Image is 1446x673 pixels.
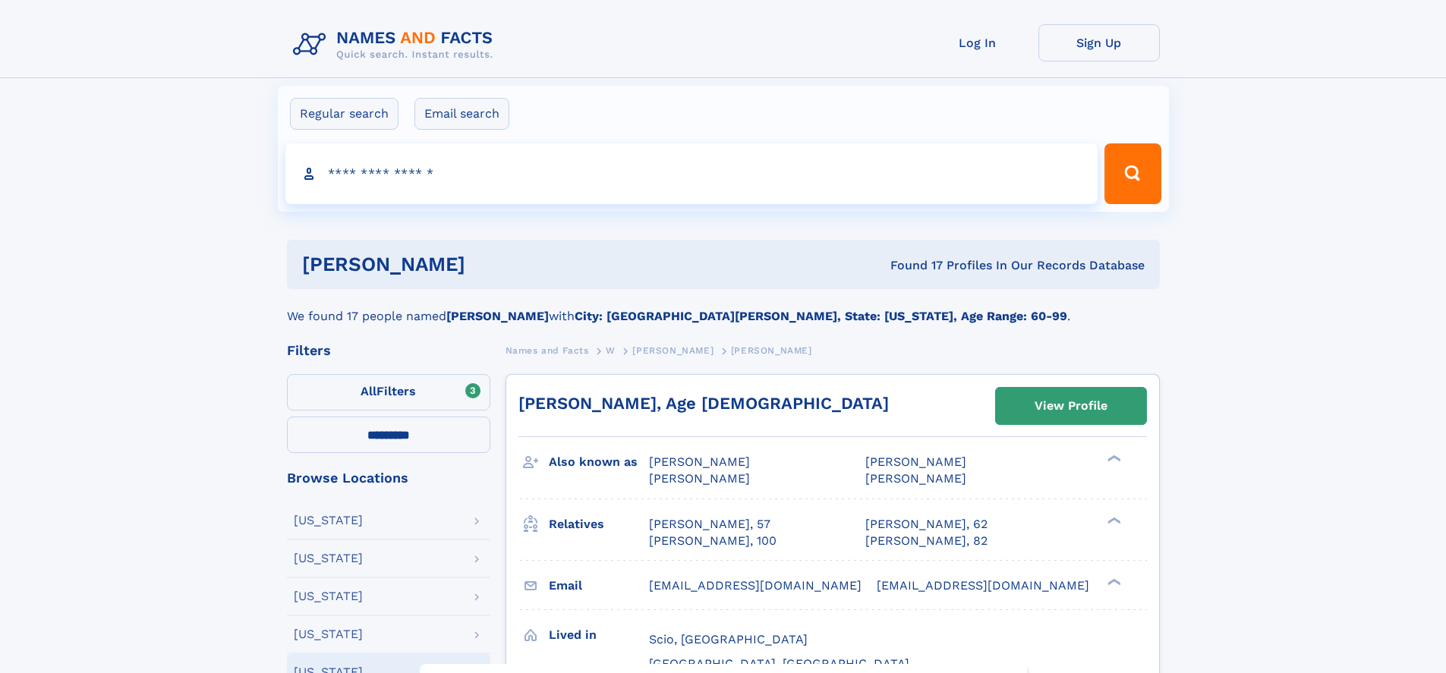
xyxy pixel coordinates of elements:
[285,143,1098,204] input: search input
[287,344,490,357] div: Filters
[649,656,909,671] span: [GEOGRAPHIC_DATA], [GEOGRAPHIC_DATA]
[294,514,363,527] div: [US_STATE]
[294,590,363,602] div: [US_STATE]
[414,98,509,130] label: Email search
[649,454,750,469] span: [PERSON_NAME]
[294,552,363,565] div: [US_STATE]
[917,24,1038,61] a: Log In
[996,388,1146,424] a: View Profile
[361,384,376,398] span: All
[649,471,750,486] span: [PERSON_NAME]
[549,573,649,599] h3: Email
[632,341,714,360] a: [PERSON_NAME]
[632,345,714,356] span: [PERSON_NAME]
[287,24,506,65] img: Logo Names and Facts
[606,345,616,356] span: W
[678,257,1145,274] div: Found 17 Profiles In Our Records Database
[294,628,363,640] div: [US_STATE]
[287,374,490,410] label: Filters
[1035,388,1107,423] div: View Profile
[865,516,988,533] a: [PERSON_NAME], 62
[649,632,808,646] span: Scio, [GEOGRAPHIC_DATA]
[649,516,770,533] a: [PERSON_NAME], 57
[287,471,490,485] div: Browse Locations
[649,533,777,549] a: [PERSON_NAME], 100
[575,309,1067,323] b: City: [GEOGRAPHIC_DATA][PERSON_NAME], State: [US_STATE], Age Range: 60-99
[1104,515,1122,525] div: ❯
[865,454,966,469] span: [PERSON_NAME]
[649,578,862,593] span: [EMAIL_ADDRESS][DOMAIN_NAME]
[731,345,812,356] span: [PERSON_NAME]
[549,449,649,475] h3: Also known as
[302,255,678,274] h1: [PERSON_NAME]
[549,622,649,648] h3: Lived in
[1104,454,1122,464] div: ❯
[1104,577,1122,587] div: ❯
[1104,143,1161,204] button: Search Button
[606,341,616,360] a: W
[290,98,399,130] label: Regular search
[518,394,889,413] a: [PERSON_NAME], Age [DEMOGRAPHIC_DATA]
[1038,24,1160,61] a: Sign Up
[446,309,549,323] b: [PERSON_NAME]
[506,341,589,360] a: Names and Facts
[287,289,1160,325] div: We found 17 people named with .
[865,471,966,486] span: [PERSON_NAME]
[877,578,1089,593] span: [EMAIL_ADDRESS][DOMAIN_NAME]
[865,533,988,549] a: [PERSON_NAME], 82
[549,511,649,537] h3: Relatives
